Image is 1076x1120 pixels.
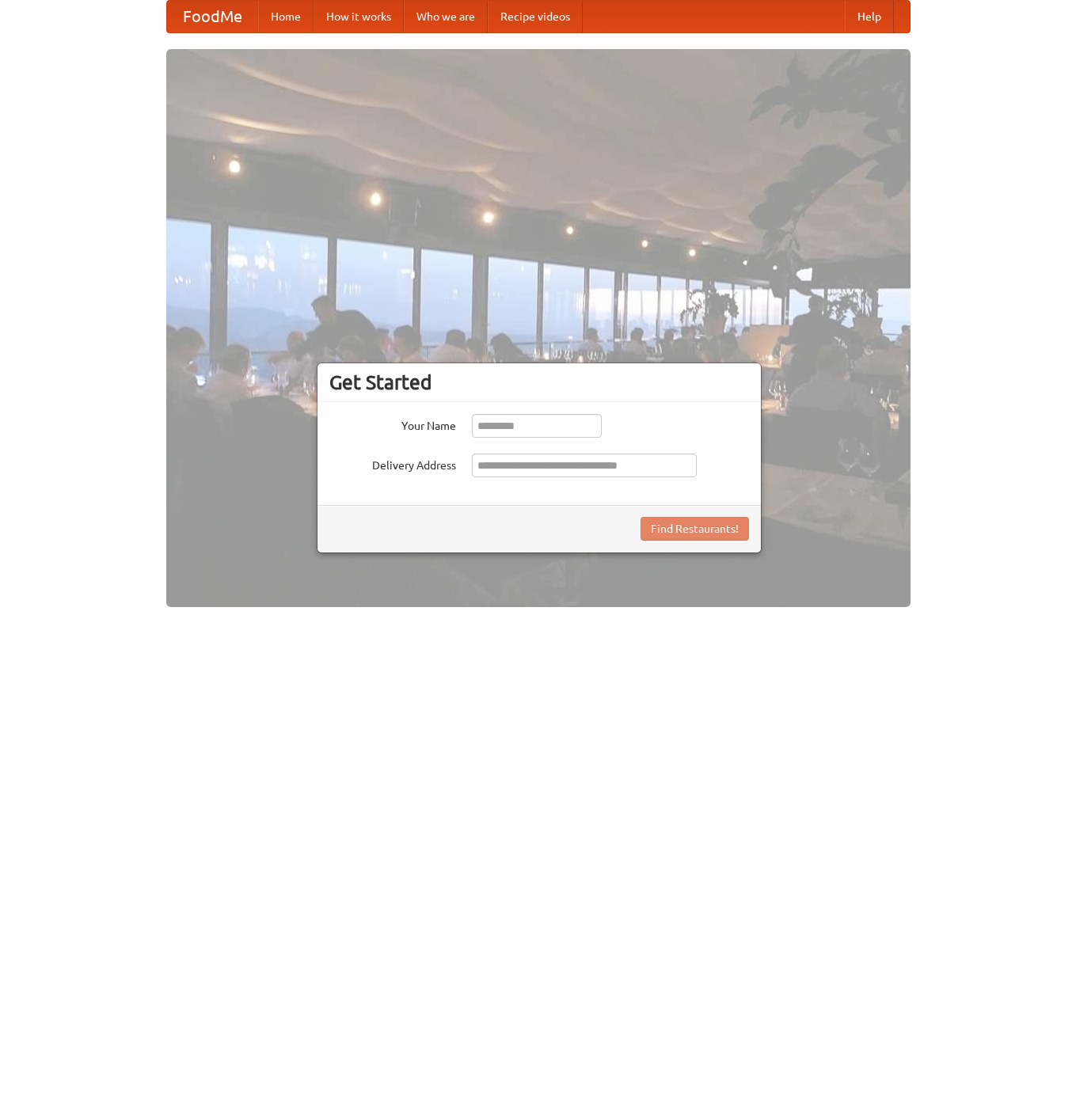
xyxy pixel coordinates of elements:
[329,454,456,473] label: Delivery Address
[404,1,488,32] a: Who we are
[258,1,314,32] a: Home
[641,517,749,541] button: Find Restaurants!
[329,414,456,434] label: Your Name
[845,1,894,32] a: Help
[167,1,258,32] a: FoodMe
[329,370,749,394] h3: Get Started
[314,1,404,32] a: How it works
[488,1,583,32] a: Recipe videos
